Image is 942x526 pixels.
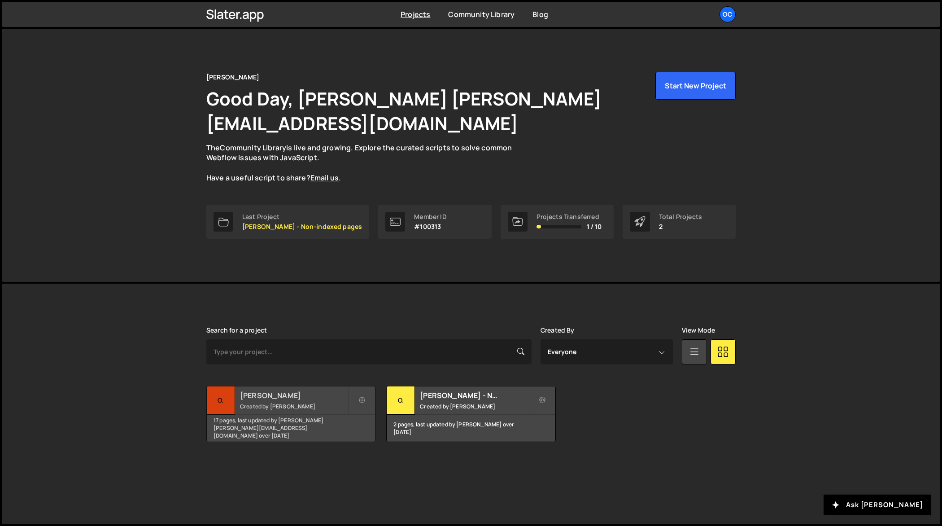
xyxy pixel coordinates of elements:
[387,386,415,415] div: O.
[220,143,286,153] a: Community Library
[206,327,267,334] label: Search for a project
[206,339,532,364] input: Type your project...
[242,213,362,220] div: Last Project
[587,223,602,230] span: 1 / 10
[532,9,548,19] a: Blog
[240,390,348,400] h2: [PERSON_NAME]
[206,386,375,442] a: O. [PERSON_NAME] Created by [PERSON_NAME] 17 pages, last updated by [PERSON_NAME] [PERSON_NAME][E...
[420,403,528,410] small: Created by [PERSON_NAME]
[659,213,702,220] div: Total Projects
[387,415,555,442] div: 2 pages, last updated by [PERSON_NAME] over [DATE]
[242,223,362,230] p: [PERSON_NAME] - Non-indexed pages
[720,6,736,22] a: OC
[682,327,715,334] label: View Mode
[206,205,369,239] a: Last Project [PERSON_NAME] - Non-indexed pages
[414,223,446,230] p: #100313
[206,72,259,83] div: [PERSON_NAME]
[386,386,555,442] a: O. [PERSON_NAME] - Non-indexed pages Created by [PERSON_NAME] 2 pages, last updated by [PERSON_NA...
[401,9,430,19] a: Projects
[420,390,528,400] h2: [PERSON_NAME] - Non-indexed pages
[541,327,575,334] label: Created By
[448,9,515,19] a: Community Library
[240,403,348,410] small: Created by [PERSON_NAME]
[536,213,602,220] div: Projects Transferred
[206,86,655,136] h1: Good Day, [PERSON_NAME] [PERSON_NAME][EMAIL_ADDRESS][DOMAIN_NAME]
[206,143,529,183] p: The is live and growing. Explore the curated scripts to solve common Webflow issues with JavaScri...
[207,386,235,415] div: O.
[414,213,446,220] div: Member ID
[824,495,931,515] button: Ask [PERSON_NAME]
[207,415,375,442] div: 17 pages, last updated by [PERSON_NAME] [PERSON_NAME][EMAIL_ADDRESS][DOMAIN_NAME] over [DATE]
[310,173,339,183] a: Email us
[655,72,736,100] button: Start New Project
[659,223,702,230] p: 2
